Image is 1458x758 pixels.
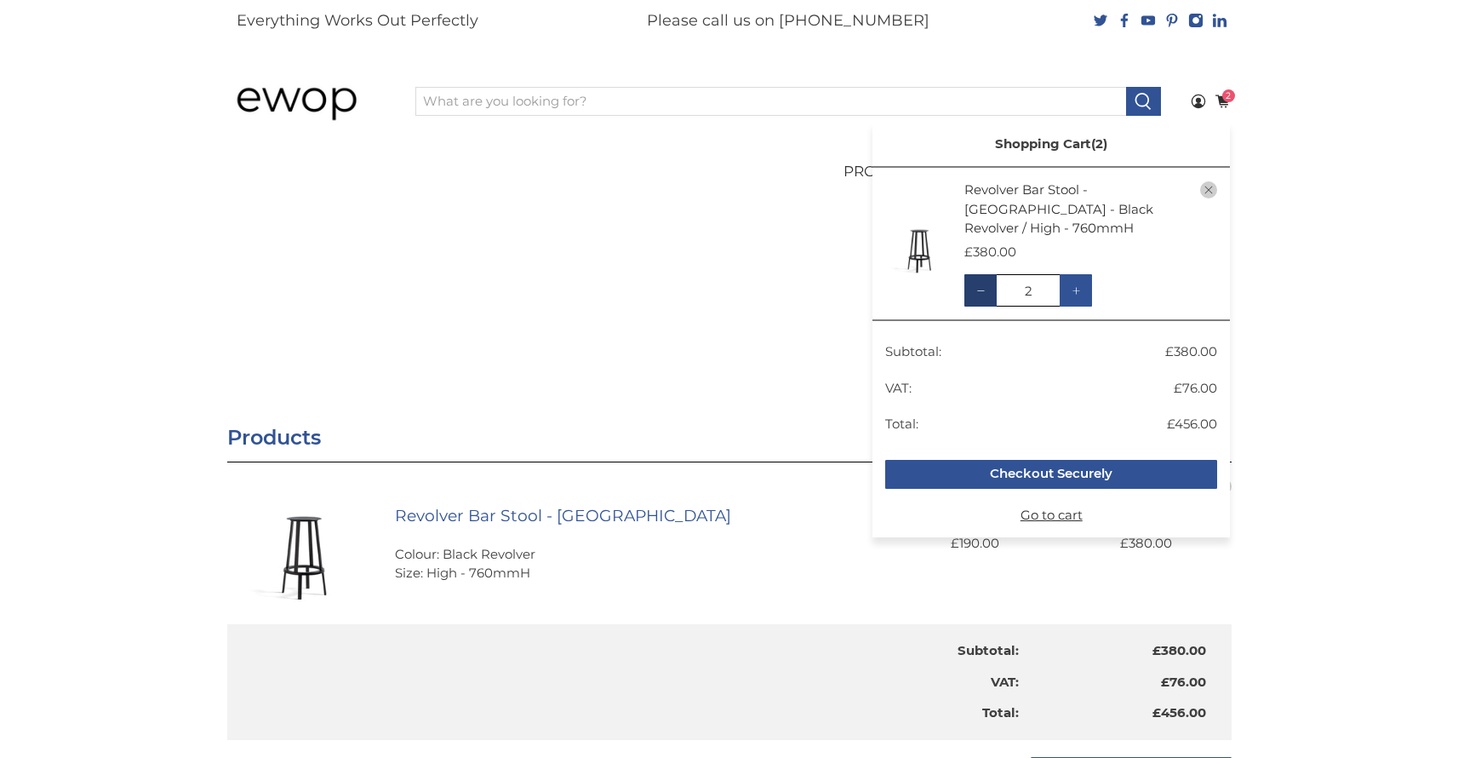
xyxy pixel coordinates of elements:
[238,479,366,607] img: Revolver Bar Stool - Two Heights - Black Revolver / High - 760mmH
[834,148,963,196] a: PRODUCTS
[395,565,423,581] span: Size:
[1167,415,1217,434] span: £456.00
[1165,342,1217,362] span: £380.00
[1061,534,1232,554] span: £380.00
[1200,181,1217,198] button: close
[738,673,1019,692] p: VAT:
[237,9,478,32] p: Everything Works Out Perfectly
[227,422,890,453] h3: Products
[738,641,1019,661] p: Subtotal:
[964,244,1016,260] span: £380.00
[395,506,731,525] a: Revolver Bar Stool - [GEOGRAPHIC_DATA]
[885,210,952,277] img: Revolver Bar Stool - Two Heights - Black Revolver / High - 760mmH
[415,87,1127,116] input: What are you looking for?
[346,292,1112,325] h1: Shopping Cart
[1161,674,1206,690] span: £76.00
[1222,89,1235,102] span: 2
[443,546,535,562] span: Black Revolver
[395,546,439,562] span: Colour:
[1174,379,1217,399] span: £76.00
[1091,135,1107,152] span: 2
[1152,642,1206,658] span: £380.00
[885,460,1217,489] button: Checkout Securely
[1215,94,1230,109] a: 2
[219,148,1240,196] nav: main navigation
[1200,181,1217,200] a: close
[647,9,929,32] p: Please call us on [PHONE_NUMBER]
[885,380,912,396] span: VAT:
[872,122,1230,169] p: Shopping Cart
[738,703,1019,723] p: Total:
[1152,704,1206,721] span: £456.00
[885,416,918,432] span: Total:
[227,479,378,607] a: Revolver Bar Stool - Two Heights - Black Revolver / High - 760mmH
[885,343,941,359] span: Subtotal:
[964,181,1153,236] a: Revolver Bar Stool - [GEOGRAPHIC_DATA] - Black Revolver / High - 760mmH
[426,565,530,581] span: High - 760mmH
[889,534,1061,554] span: £190.00
[885,506,1217,525] a: Go to cart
